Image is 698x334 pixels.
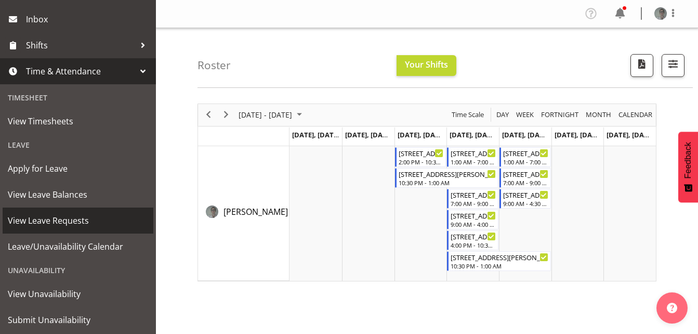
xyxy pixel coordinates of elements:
[399,158,444,166] div: 2:00 PM - 10:30 PM
[223,205,288,218] a: [PERSON_NAME]
[3,156,153,182] a: Apply for Leave
[503,158,548,166] div: 1:00 AM - 7:00 AM
[499,147,551,167] div: Georgina Dowdall"s event - 56 Coulter Rd Begin From Friday, August 22, 2025 at 1:00:00 AM GMT+12:...
[540,108,580,121] span: Fortnight
[447,230,498,250] div: Georgina Dowdall"s event - 56 Coulter Rd Begin From Thursday, August 21, 2025 at 4:00:00 PM GMT+1...
[450,108,486,121] button: Time Scale
[399,178,496,187] div: 10:30 PM - 1:00 AM
[451,148,496,158] div: [STREET_ADDRESS][PERSON_NAME]
[555,130,602,139] span: [DATE], [DATE]
[499,168,551,188] div: Georgina Dowdall"s event - 56 Coulter Rd Begin From Friday, August 22, 2025 at 7:00:00 AM GMT+12:...
[451,189,496,200] div: [STREET_ADDRESS][PERSON_NAME]
[3,208,153,234] a: View Leave Requests
[395,168,498,188] div: Georgina Dowdall"s event - 56 Coulter Rd Begin From Wednesday, August 20, 2025 at 10:30:00 PM GMT...
[447,147,498,167] div: Georgina Dowdall"s event - 56 Coulter Rd Begin From Thursday, August 21, 2025 at 1:00:00 AM GMT+1...
[3,108,153,134] a: View Timesheets
[3,182,153,208] a: View Leave Balances
[26,37,135,53] span: Shifts
[451,220,496,228] div: 9:00 AM - 4:00 PM
[197,104,656,281] div: Timeline Week of August 20, 2025
[345,130,392,139] span: [DATE], [DATE]
[237,108,307,121] button: August 2025
[617,108,654,121] button: Month
[3,307,153,333] a: Submit Unavailability
[667,303,677,313] img: help-xxl-2.png
[3,260,153,281] div: Unavailability
[8,239,148,254] span: Leave/Unavailability Calendar
[451,158,496,166] div: 1:00 AM - 7:00 AM
[584,108,613,121] button: Timeline Month
[3,281,153,307] a: View Unavailability
[399,148,444,158] div: [STREET_ADDRESS][PERSON_NAME]
[3,134,153,156] div: Leave
[451,252,548,262] div: [STREET_ADDRESS][PERSON_NAME]
[200,104,217,126] div: previous period
[495,108,511,121] button: Timeline Day
[585,108,612,121] span: Month
[447,189,498,209] div: Georgina Dowdall"s event - 56 Coulter Rd Begin From Thursday, August 21, 2025 at 7:00:00 AM GMT+1...
[292,130,339,139] span: [DATE], [DATE]
[503,189,548,200] div: [STREET_ADDRESS][PERSON_NAME]
[503,148,548,158] div: [STREET_ADDRESS][PERSON_NAME]
[202,108,216,121] button: Previous
[8,312,148,328] span: Submit Unavailability
[539,108,581,121] button: Fortnight
[447,251,550,271] div: Georgina Dowdall"s event - 56 Coulter Rd Begin From Thursday, August 21, 2025 at 10:30:00 PM GMT+...
[630,54,653,77] button: Download a PDF of the roster according to the set date range.
[503,199,548,208] div: 9:00 AM - 4:30 PM
[607,130,654,139] span: [DATE], [DATE]
[223,206,288,217] span: [PERSON_NAME]
[450,130,497,139] span: [DATE], [DATE]
[238,108,293,121] span: [DATE] - [DATE]
[235,104,308,126] div: August 18 - 24, 2025
[451,199,496,208] div: 7:00 AM - 9:00 AM
[617,108,653,121] span: calendar
[197,59,231,71] h4: Roster
[499,189,551,209] div: Georgina Dowdall"s event - 56 Coulter Rd Begin From Friday, August 22, 2025 at 9:00:00 AM GMT+12:...
[8,187,148,202] span: View Leave Balances
[502,130,549,139] span: [DATE], [DATE]
[26,11,151,27] span: Inbox
[26,63,135,79] span: Time & Attendance
[451,108,485,121] span: Time Scale
[3,234,153,260] a: Leave/Unavailability Calendar
[678,132,698,202] button: Feedback - Show survey
[503,178,548,187] div: 7:00 AM - 9:00 AM
[662,54,684,77] button: Filter Shifts
[451,262,548,270] div: 10:30 PM - 1:00 AM
[398,130,445,139] span: [DATE], [DATE]
[219,108,233,121] button: Next
[515,108,536,121] button: Timeline Week
[198,146,289,281] td: Georgina Dowdall resource
[217,104,235,126] div: next period
[515,108,535,121] span: Week
[8,161,148,176] span: Apply for Leave
[8,213,148,228] span: View Leave Requests
[395,147,446,167] div: Georgina Dowdall"s event - 56 Coulter Rd Begin From Wednesday, August 20, 2025 at 2:00:00 PM GMT+...
[447,210,498,229] div: Georgina Dowdall"s event - 56 Coulter Rd Begin From Thursday, August 21, 2025 at 9:00:00 AM GMT+1...
[654,7,667,20] img: georgie-dowdallc23b32c6b18244985c17801c8f58939a.png
[451,241,496,249] div: 4:00 PM - 10:30 PM
[289,146,656,281] table: Timeline Week of August 20, 2025
[495,108,510,121] span: Day
[683,142,693,178] span: Feedback
[451,210,496,221] div: [STREET_ADDRESS][PERSON_NAME]
[451,231,496,241] div: [STREET_ADDRESS][PERSON_NAME]
[405,59,448,70] span: Your Shifts
[8,286,148,302] span: View Unavailability
[503,169,548,179] div: [STREET_ADDRESS][PERSON_NAME]
[397,55,456,76] button: Your Shifts
[3,87,153,108] div: Timesheet
[8,113,148,129] span: View Timesheets
[399,169,496,179] div: [STREET_ADDRESS][PERSON_NAME]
